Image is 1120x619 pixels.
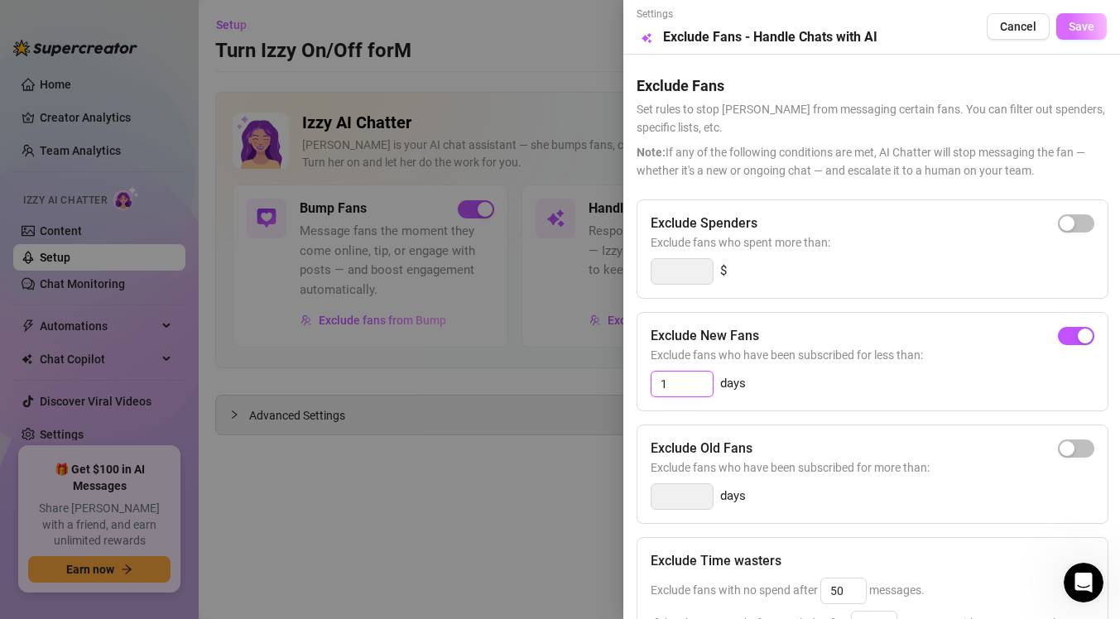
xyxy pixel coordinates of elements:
[1056,13,1107,40] button: Save
[11,43,320,75] input: Search for help
[651,458,1094,477] span: Exclude fans who have been subscribed for more than:
[17,185,70,203] span: 5 articles
[987,13,1050,40] button: Cancel
[1069,20,1094,33] span: Save
[24,508,58,520] span: Home
[17,144,295,161] p: Getting Started
[291,7,320,36] div: Close
[17,417,295,434] p: Frequently Asked Questions
[637,74,1107,97] h5: Exclude Fans
[651,551,781,571] h5: Exclude Time wasters
[720,262,727,281] span: $
[17,250,295,267] p: Learn about our AI Chatter - Izzy
[720,374,746,394] span: days
[651,583,925,597] span: Exclude fans with no spend after messages.
[637,100,1107,137] span: Set rules to stop [PERSON_NAME] from messaging certain fans. You can filter out spenders, specifi...
[17,335,295,370] p: Learn about the Supercreator platform and its features
[11,43,320,75] div: Search for helpSearch for help
[651,346,1094,364] span: Exclude fans who have been subscribed for less than:
[637,7,877,22] span: Settings
[17,314,295,332] p: CRM, Chatting and Management Tools
[274,508,305,520] span: News
[17,229,295,247] p: Izzy - AI Chatter
[651,326,759,346] h5: Exclude New Fans
[1000,20,1036,33] span: Cancel
[1064,563,1103,602] iframe: Intercom live chat
[651,439,752,458] h5: Exclude Old Fans
[17,438,295,455] p: Answers to your common questions
[145,7,190,36] h1: Help
[663,27,877,47] h5: Exclude Fans - Handle Chats with AI
[651,233,1094,252] span: Exclude fans who spent more than:
[17,458,77,476] span: 13 articles
[192,508,222,520] span: Help
[96,508,153,520] span: Messages
[17,271,70,288] span: 3 articles
[166,467,248,533] button: Help
[17,97,315,117] h2: 5 collections
[637,146,666,159] span: Note:
[17,165,295,182] p: Onboarding to Supercreator
[720,487,746,506] span: days
[248,467,331,533] button: News
[17,373,77,391] span: 13 articles
[651,214,757,233] h5: Exclude Spenders
[637,143,1107,180] span: If any of the following conditions are met, AI Chatter will stop messaging the fan — whether it's...
[83,467,166,533] button: Messages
